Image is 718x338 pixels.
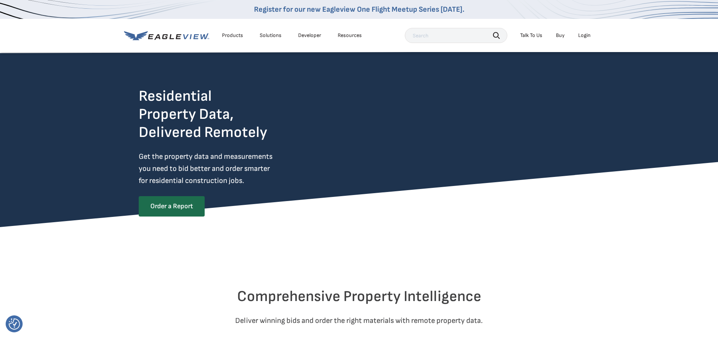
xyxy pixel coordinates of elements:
a: Buy [556,32,565,39]
div: Talk To Us [520,32,542,39]
a: Register for our new Eagleview One Flight Meetup Series [DATE]. [254,5,464,14]
p: Deliver winning bids and order the right materials with remote property data. [139,315,580,327]
img: Revisit consent button [9,318,20,330]
div: Solutions [260,32,282,39]
a: Developer [298,32,321,39]
a: Order a Report [139,196,205,217]
div: Products [222,32,243,39]
div: Login [578,32,591,39]
input: Search [405,28,507,43]
p: Get the property data and measurements you need to bid better and order smarter for residential c... [139,151,304,187]
h2: Residential Property Data, Delivered Remotely [139,87,267,141]
button: Consent Preferences [9,318,20,330]
h2: Comprehensive Property Intelligence [139,287,580,306]
div: Resources [338,32,362,39]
